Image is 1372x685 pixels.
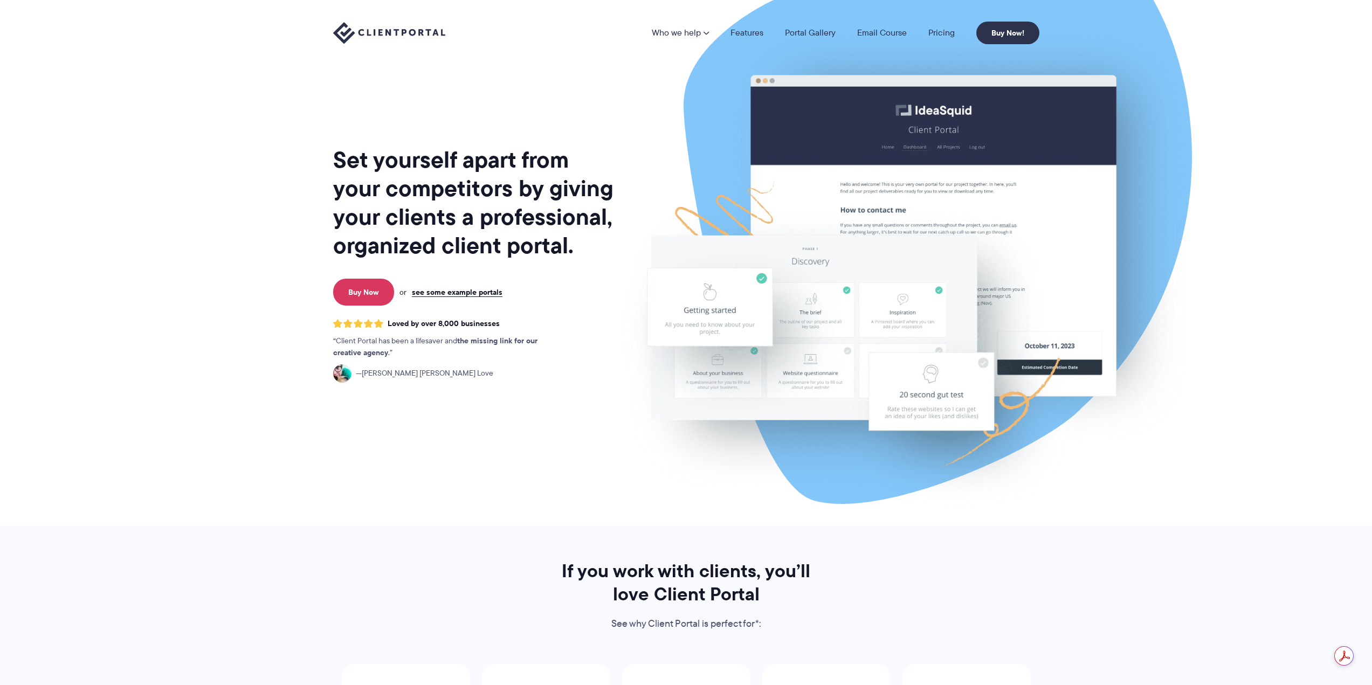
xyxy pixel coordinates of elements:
a: see some example portals [412,287,502,297]
a: Features [730,29,763,37]
span: or [399,287,406,297]
a: Pricing [928,29,955,37]
strong: the missing link for our creative agency [333,335,537,358]
h2: If you work with clients, you’ll love Client Portal [547,559,825,606]
p: See why Client Portal is perfect for*: [547,616,825,632]
a: Email Course [857,29,907,37]
p: Client Portal has been a lifesaver and . [333,335,560,359]
a: Buy Now [333,279,394,306]
span: Loved by over 8,000 businesses [388,319,500,328]
h1: Set yourself apart from your competitors by giving your clients a professional, organized client ... [333,146,616,260]
a: Who we help [652,29,709,37]
a: Buy Now! [976,22,1039,44]
span: [PERSON_NAME] [PERSON_NAME] Love [356,368,493,379]
a: Portal Gallery [785,29,836,37]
